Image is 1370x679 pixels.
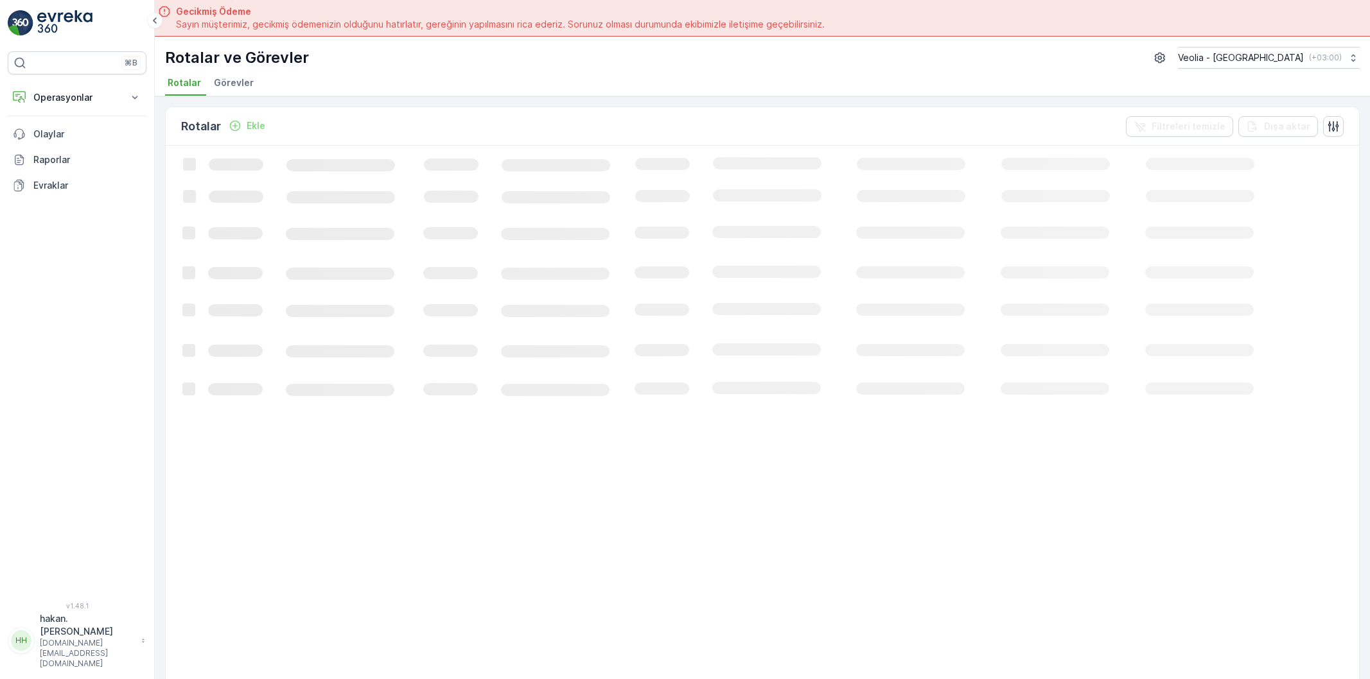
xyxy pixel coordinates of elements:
[8,173,146,198] a: Evraklar
[33,91,121,104] p: Operasyonlar
[1178,51,1304,64] p: Veolia - [GEOGRAPHIC_DATA]
[168,76,201,89] span: Rotalar
[8,147,146,173] a: Raporlar
[1152,120,1225,133] p: Filtreleri temizle
[8,602,146,610] span: v 1.48.1
[181,117,221,135] p: Rotalar
[33,153,141,166] p: Raporlar
[8,10,33,36] img: logo
[1238,116,1318,137] button: Dışa aktar
[33,128,141,141] p: Olaylar
[11,630,31,651] div: HH
[224,118,270,133] button: Ekle
[8,85,146,110] button: Operasyonlar
[247,119,265,132] p: Ekle
[165,47,309,68] p: Rotalar ve Görevler
[37,10,92,36] img: logo_light-DOdMpM7g.png
[1264,120,1310,133] p: Dışa aktar
[40,612,135,638] p: hakan.[PERSON_NAME]
[8,121,146,147] a: Olaylar
[125,58,137,68] p: ⌘B
[214,76,254,89] span: Görevler
[1126,116,1233,137] button: Filtreleri temizle
[1178,47,1360,69] button: Veolia - [GEOGRAPHIC_DATA](+03:00)
[176,5,825,18] span: Gecikmiş Ödeme
[1309,53,1342,63] p: ( +03:00 )
[8,612,146,669] button: HHhakan.[PERSON_NAME][DOMAIN_NAME][EMAIL_ADDRESS][DOMAIN_NAME]
[176,18,825,31] span: Sayın müşterimiz, gecikmiş ödemenizin olduğunu hatırlatır, gereğinin yapılmasını rica ederiz. Sor...
[40,638,135,669] p: [DOMAIN_NAME][EMAIL_ADDRESS][DOMAIN_NAME]
[33,179,141,192] p: Evraklar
